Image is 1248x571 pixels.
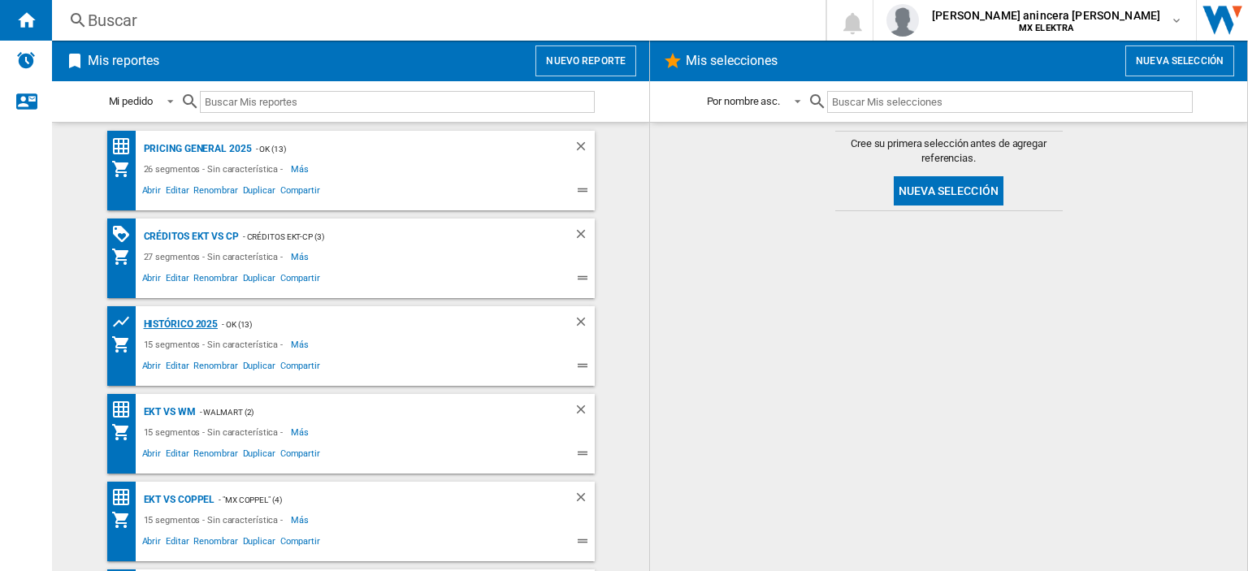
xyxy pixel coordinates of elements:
span: [PERSON_NAME] anincera [PERSON_NAME] [932,7,1160,24]
span: Compartir [278,534,323,553]
img: alerts-logo.svg [16,50,36,70]
div: Matriz de precios [111,136,140,157]
div: Matriz de precios [111,400,140,420]
span: Compartir [278,446,323,465]
div: - OK (13) [252,139,541,159]
span: Más [291,159,311,179]
span: Renombrar [191,446,240,465]
div: Buscar [88,9,783,32]
h2: Mis reportes [84,45,162,76]
span: Compartir [278,270,323,290]
div: Mi colección [111,247,140,266]
div: Borrar [574,314,595,335]
span: Duplicar [240,534,278,553]
div: 27 segmentos - Sin característica - [140,247,292,266]
div: - CRÉDITOS EKT-CP (3) [239,227,541,247]
span: Abrir [140,446,164,465]
b: MX ELEKTRA [1019,23,1073,33]
div: 15 segmentos - Sin característica - [140,510,292,530]
span: Compartir [278,358,323,378]
span: Duplicar [240,446,278,465]
span: Duplicar [240,358,278,378]
span: Editar [163,358,191,378]
span: Editar [163,183,191,202]
h2: Mis selecciones [682,45,782,76]
span: Renombrar [191,270,240,290]
img: profile.jpg [886,4,919,37]
span: Más [291,335,311,354]
span: Duplicar [240,183,278,202]
div: Por nombre asc. [707,95,781,107]
div: HISTÓRICO 2025 [140,314,219,335]
div: Borrar [574,402,595,422]
button: Nueva selección [1125,45,1234,76]
input: Buscar Mis selecciones [827,91,1192,113]
span: Editar [163,534,191,553]
span: Más [291,510,311,530]
div: EKT VS COPPEL [140,490,215,510]
div: CRÉDITOS EKT VS CP [140,227,239,247]
div: - OK (13) [218,314,540,335]
span: Renombrar [191,183,240,202]
div: Matriz de PROMOCIONES [111,224,140,244]
div: Borrar [574,490,595,510]
span: Abrir [140,358,164,378]
span: Más [291,247,311,266]
div: Cuadrícula de precios de productos [111,312,140,332]
div: EKT VS WM [140,402,196,422]
span: Compartir [278,183,323,202]
span: Abrir [140,270,164,290]
div: 15 segmentos - Sin característica - [140,335,292,354]
span: Abrir [140,183,164,202]
span: Abrir [140,534,164,553]
div: Borrar [574,139,595,159]
span: Renombrar [191,534,240,553]
input: Buscar Mis reportes [200,91,595,113]
div: - WALMART (2) [196,402,541,422]
div: Mi colección [111,335,140,354]
span: Duplicar [240,270,278,290]
div: 15 segmentos - Sin característica - [140,422,292,442]
div: Matriz de precios [111,487,140,508]
div: Mi colección [111,422,140,442]
span: Renombrar [191,358,240,378]
span: Editar [163,446,191,465]
span: Editar [163,270,191,290]
div: Mi colección [111,510,140,530]
button: Nueva selección [894,176,1003,205]
div: 26 segmentos - Sin característica - [140,159,292,179]
button: Nuevo reporte [535,45,636,76]
div: Borrar [574,227,595,247]
div: PRICING GENERAL 2025 [140,139,252,159]
span: Más [291,422,311,442]
div: - "MX COPPEL" (4) [214,490,540,510]
span: Cree su primera selección antes de agregar referencias. [835,136,1063,166]
div: Mi colección [111,159,140,179]
div: Mi pedido [109,95,153,107]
